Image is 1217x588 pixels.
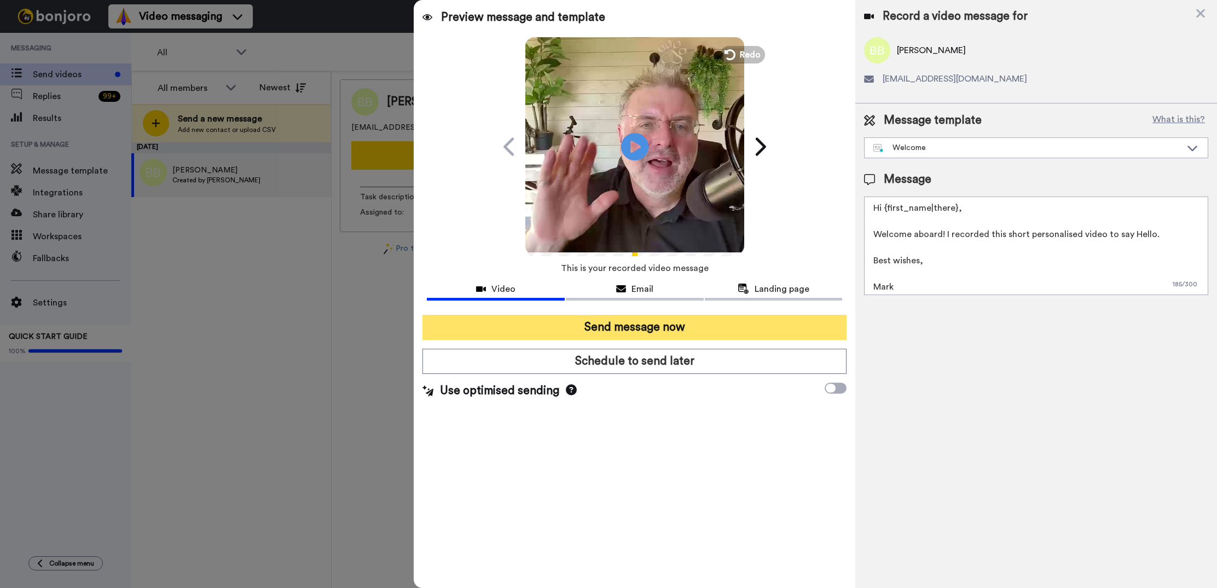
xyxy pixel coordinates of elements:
[1149,112,1208,129] button: What is this?
[864,197,1208,295] textarea: Hi {first_name|there}, Welcome aboard! I recorded this short personalised video to say Hello. Bes...
[561,256,709,280] span: This is your recorded video message
[873,142,1181,153] div: Welcome
[422,349,847,374] button: Schedule to send later
[873,144,884,153] img: nextgen-template.svg
[631,283,653,296] span: Email
[422,315,847,340] button: Send message now
[440,383,559,399] span: Use optimised sending
[755,283,809,296] span: Landing page
[884,112,982,129] span: Message template
[491,283,515,296] span: Video
[883,72,1027,85] span: [EMAIL_ADDRESS][DOMAIN_NAME]
[884,171,931,188] span: Message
